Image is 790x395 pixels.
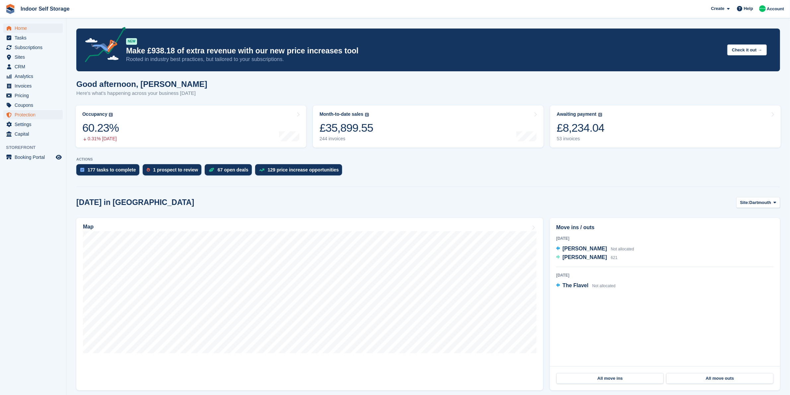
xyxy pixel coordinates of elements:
span: 621 [611,255,617,260]
a: menu [3,120,63,129]
span: Not allocated [611,247,634,251]
a: Map [76,218,543,390]
a: menu [3,72,63,81]
span: Protection [15,110,54,119]
div: Month-to-date sales [320,111,363,117]
div: 0.31% [DATE] [82,136,119,142]
span: Home [15,24,54,33]
span: Settings [15,120,54,129]
span: [PERSON_NAME] [562,246,607,251]
a: menu [3,129,63,139]
span: Create [711,5,724,12]
div: £8,234.04 [557,121,605,135]
span: Site: [740,199,749,206]
div: 177 tasks to complete [88,167,136,172]
span: Tasks [15,33,54,42]
img: stora-icon-8386f47178a22dfd0bd8f6a31ec36ba5ce8667c1dd55bd0f319d3a0aa187defe.svg [5,4,15,14]
p: Here's what's happening across your business [DATE] [76,90,207,97]
span: Invoices [15,81,54,91]
span: Storefront [6,144,66,151]
div: [DATE] [556,272,774,278]
img: task-75834270c22a3079a89374b754ae025e5fb1db73e45f91037f5363f120a921f8.svg [80,168,84,172]
img: price-adjustments-announcement-icon-8257ccfd72463d97f412b2fc003d46551f7dbcb40ab6d574587a9cd5c0d94... [79,27,126,65]
a: menu [3,52,63,62]
div: Awaiting payment [557,111,597,117]
a: The Flavel Not allocated [556,282,615,290]
a: menu [3,81,63,91]
a: All move outs [666,373,773,384]
a: Preview store [55,153,63,161]
a: menu [3,153,63,162]
a: menu [3,91,63,100]
span: The Flavel [562,283,588,288]
a: [PERSON_NAME] Not allocated [556,245,634,253]
div: 1 prospect to review [153,167,198,172]
p: Rooted in industry best practices, but tailored to your subscriptions. [126,56,722,63]
a: menu [3,110,63,119]
span: Coupons [15,100,54,110]
h2: Map [83,224,94,230]
img: price_increase_opportunities-93ffe204e8149a01c8c9dc8f82e8f89637d9d84a8eef4429ea346261dce0b2c0.svg [259,168,264,171]
a: 129 price increase opportunities [255,164,346,179]
img: Helen Nicholls [759,5,766,12]
div: 60.23% [82,121,119,135]
h2: [DATE] in [GEOGRAPHIC_DATA] [76,198,194,207]
a: Month-to-date sales £35,899.55 244 invoices [313,105,543,148]
a: All move ins [556,373,664,384]
span: Pricing [15,91,54,100]
div: Occupancy [82,111,107,117]
div: £35,899.55 [320,121,373,135]
span: Analytics [15,72,54,81]
img: icon-info-grey-7440780725fd019a000dd9b08b2336e03edf1995a4989e88bcd33f0948082b44.svg [365,113,369,117]
p: ACTIONS [76,157,780,162]
a: Awaiting payment £8,234.04 53 invoices [550,105,781,148]
div: 53 invoices [557,136,605,142]
span: Sites [15,52,54,62]
span: [PERSON_NAME] [562,254,607,260]
a: 67 open deals [205,164,255,179]
a: 1 prospect to review [143,164,205,179]
p: Make £938.18 of extra revenue with our new price increases tool [126,46,722,56]
div: NEW [126,38,137,45]
span: Booking Portal [15,153,54,162]
div: 129 price increase opportunities [268,167,339,172]
a: Indoor Self Storage [18,3,72,14]
a: menu [3,43,63,52]
div: 67 open deals [218,167,249,172]
span: Dartmouth [750,199,771,206]
span: CRM [15,62,54,71]
a: menu [3,100,63,110]
div: [DATE] [556,235,774,241]
h1: Good afternoon, [PERSON_NAME] [76,80,207,89]
div: 244 invoices [320,136,373,142]
img: prospect-51fa495bee0391a8d652442698ab0144808aea92771e9ea1ae160a38d050c398.svg [147,168,150,172]
span: Capital [15,129,54,139]
a: Occupancy 60.23% 0.31% [DATE] [76,105,306,148]
img: icon-info-grey-7440780725fd019a000dd9b08b2336e03edf1995a4989e88bcd33f0948082b44.svg [598,113,602,117]
h2: Move ins / outs [556,224,774,231]
a: menu [3,62,63,71]
span: Account [767,6,784,12]
img: deal-1b604bf984904fb50ccaf53a9ad4b4a5d6e5aea283cecdc64d6e3604feb123c2.svg [209,167,214,172]
img: icon-info-grey-7440780725fd019a000dd9b08b2336e03edf1995a4989e88bcd33f0948082b44.svg [109,113,113,117]
button: Check it out → [727,44,767,55]
span: Not allocated [592,284,615,288]
a: [PERSON_NAME] 621 [556,253,617,262]
span: Help [744,5,753,12]
a: menu [3,33,63,42]
button: Site: Dartmouth [736,197,780,208]
span: Subscriptions [15,43,54,52]
a: menu [3,24,63,33]
a: 177 tasks to complete [76,164,143,179]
